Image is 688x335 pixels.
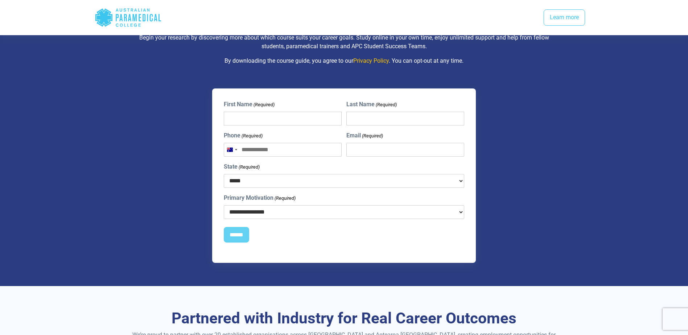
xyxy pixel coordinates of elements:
[274,195,296,202] span: (Required)
[375,101,397,108] span: (Required)
[224,162,260,171] label: State
[224,131,263,140] label: Phone
[224,194,296,202] label: Primary Motivation
[224,143,239,156] button: Selected country
[238,164,260,171] span: (Required)
[132,33,556,51] p: Begin your research by discovering more about which course suits your career goals. Study online ...
[95,6,162,29] div: Australian Paramedical College
[132,57,556,65] p: By downloading the course guide, you agree to our . You can opt-out at any time.
[346,100,397,109] label: Last Name
[132,309,556,328] h3: Partnered with Industry for Real Career Outcomes
[362,132,383,140] span: (Required)
[241,132,263,140] span: (Required)
[346,131,383,140] label: Email
[353,57,389,64] a: Privacy Policy
[544,9,585,26] a: Learn more
[224,100,275,109] label: First Name
[253,101,275,108] span: (Required)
